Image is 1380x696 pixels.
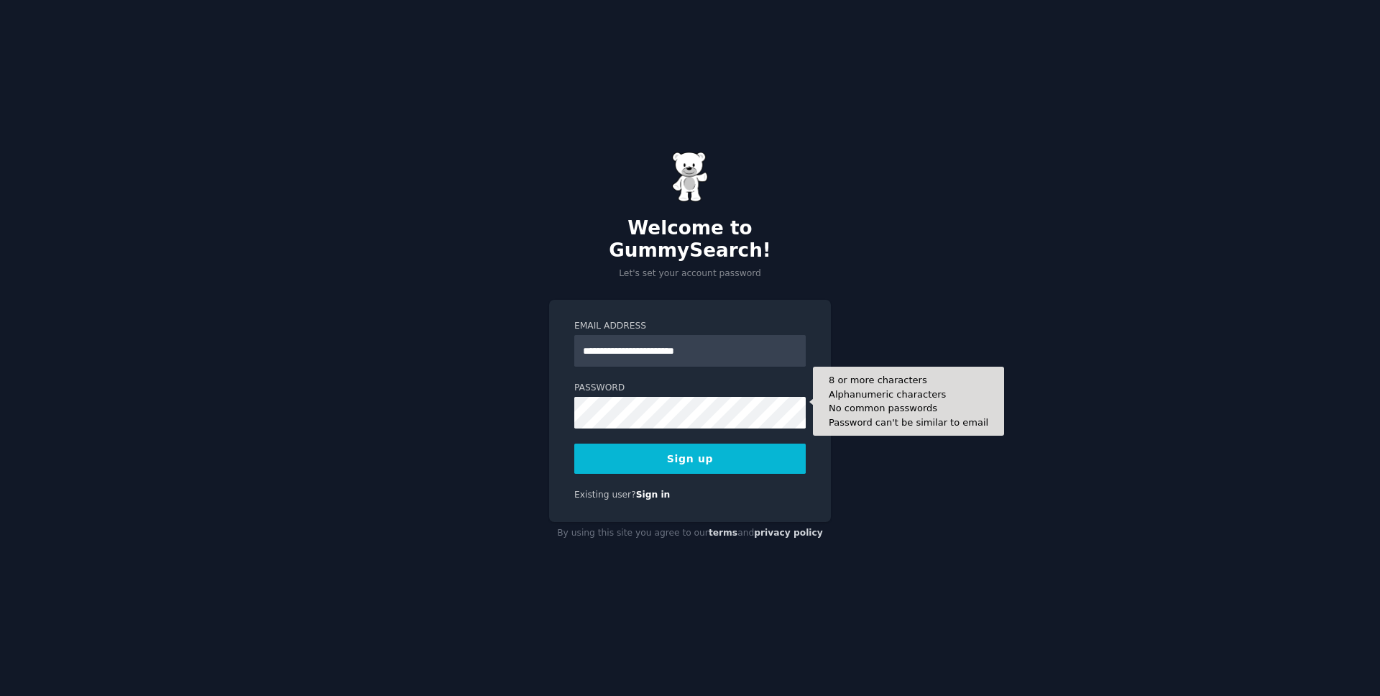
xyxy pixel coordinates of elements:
[574,320,806,333] label: Email Address
[754,528,823,538] a: privacy policy
[574,444,806,474] button: Sign up
[549,217,831,262] h2: Welcome to GummySearch!
[636,490,671,500] a: Sign in
[709,528,737,538] a: terms
[549,522,831,545] div: By using this site you agree to our and
[574,382,806,395] label: Password
[574,490,636,500] span: Existing user?
[672,152,708,202] img: Gummy Bear
[549,267,831,280] p: Let's set your account password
